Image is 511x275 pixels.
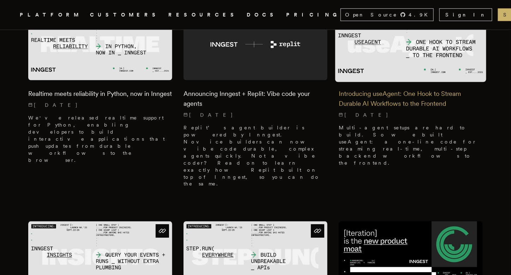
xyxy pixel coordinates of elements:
a: PRICING [286,11,341,19]
h2: Introducing useAgent: One Hook to Stream Durable AI Workflows to the Frontend [339,89,483,109]
span: 4.9 K [409,11,432,18]
p: Replit’s agent builder is powered by Inngest. Novice builders can now vibe code durable, complex ... [184,124,327,188]
a: Sign In [439,8,492,21]
button: RESOURCES [168,11,238,19]
img: Featured image for Announcing Inngest + Replit: Vibe code your agents blog post [184,9,327,80]
h2: Announcing Inngest + Replit: Vibe code your agents [184,89,327,109]
a: Featured image for Announcing Inngest + Replit: Vibe code your agents blog postAnnouncing Inngest... [184,9,327,193]
span: Open Source [345,11,397,18]
a: Featured image for Introducing useAgent: One Hook to Stream Durable AI Workflows to the Frontend ... [339,9,483,172]
img: Featured image for Realtime meets reliability in Python, now in Inngest blog post [28,9,172,80]
a: Featured image for Realtime meets reliability in Python, now in Inngest blog postRealtime meets r... [28,9,172,169]
p: Multi-agent setups are hard to build. So we built useAgent: a one-line code for streaming real-ti... [339,124,483,166]
p: We've released realtime support for Python, enabling developers to build interactive applications... [28,114,172,164]
h2: Realtime meets reliability in Python, now in Inngest [28,89,172,99]
img: Featured image for Introducing useAgent: One Hook to Stream Durable AI Workflows to the Frontend ... [335,7,486,82]
a: DOCS [247,11,278,19]
a: CUSTOMERS [90,11,160,19]
p: [DATE] [184,111,327,118]
button: PLATFORM [20,11,82,19]
p: [DATE] [339,111,483,118]
p: [DATE] [28,102,172,109]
